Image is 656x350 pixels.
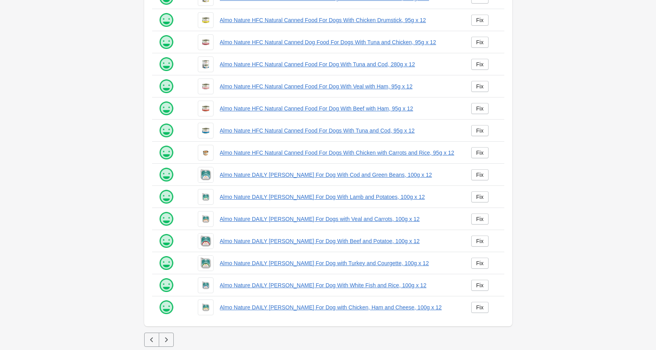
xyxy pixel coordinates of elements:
[158,79,174,94] img: happy.png
[471,147,489,158] a: Fix
[158,123,174,139] img: happy.png
[476,127,484,134] div: Fix
[476,61,484,67] div: Fix
[471,169,489,180] a: Fix
[158,255,174,271] img: happy.png
[476,194,484,200] div: Fix
[220,60,459,68] a: Almo Nature HFC Natural Canned Food For Dog With Tuna and Cod, 280g x 12
[476,238,484,244] div: Fix
[220,281,459,289] a: Almo Nature DAILY [PERSON_NAME] For Dog With White Fish and Rice, 100g x 12
[158,167,174,183] img: happy.png
[158,189,174,205] img: happy.png
[220,215,459,223] a: Almo Nature DAILY [PERSON_NAME] For Dogs with Veal and Carrots, 100g x 12
[220,127,459,135] a: Almo Nature HFC Natural Canned Food For Dogs With Tuna and Cod, 95g x 12
[471,81,489,92] a: Fix
[476,172,484,178] div: Fix
[476,260,484,266] div: Fix
[471,125,489,136] a: Fix
[158,277,174,293] img: happy.png
[476,83,484,90] div: Fix
[220,303,459,311] a: Almo Nature DAILY [PERSON_NAME] For Dog with Chicken, Ham and Cheese, 100g x 12
[471,258,489,269] a: Fix
[476,105,484,112] div: Fix
[158,101,174,116] img: happy.png
[476,304,484,311] div: Fix
[471,15,489,26] a: Fix
[471,191,489,202] a: Fix
[220,171,459,179] a: Almo Nature DAILY [PERSON_NAME] For Dog With Cod and Green Beans, 100g x 12
[158,145,174,161] img: happy.png
[220,193,459,201] a: Almo Nature DAILY [PERSON_NAME] For Dog With Lamb and Potatoes, 100g x 12
[476,282,484,288] div: Fix
[471,236,489,247] a: Fix
[220,16,459,24] a: Almo Nature HFC Natural Canned Food For Dogs With Chicken Drumstick, 95g x 12
[471,302,489,313] a: Fix
[476,17,484,23] div: Fix
[158,211,174,227] img: happy.png
[220,259,459,267] a: Almo Nature DAILY [PERSON_NAME] For Dog with Turkey and Courgette, 100g x 12
[158,233,174,249] img: happy.png
[471,37,489,48] a: Fix
[158,299,174,315] img: happy.png
[471,213,489,225] a: Fix
[220,82,459,90] a: Almo Nature HFC Natural Canned Food For Dog With Veal with Ham, 95g x 12
[476,216,484,222] div: Fix
[476,150,484,156] div: Fix
[471,59,489,70] a: Fix
[158,56,174,72] img: happy.png
[471,280,489,291] a: Fix
[158,12,174,28] img: happy.png
[220,105,459,112] a: Almo Nature HFC Natural Canned Food For Dog With Beef with Ham, 95g x 12
[220,149,459,157] a: Almo Nature HFC Natural Canned Food For Dogs With Chicken with Carrots and Rice, 95g x 12
[158,34,174,50] img: happy.png
[471,103,489,114] a: Fix
[220,38,459,46] a: Almo Nature HFC Natural Canned Dog Food For Dogs With Tuna and Chicken, 95g x 12
[476,39,484,45] div: Fix
[220,237,459,245] a: Almo Nature DAILY [PERSON_NAME] For Dog With Beef and Potatoe, 100g x 12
